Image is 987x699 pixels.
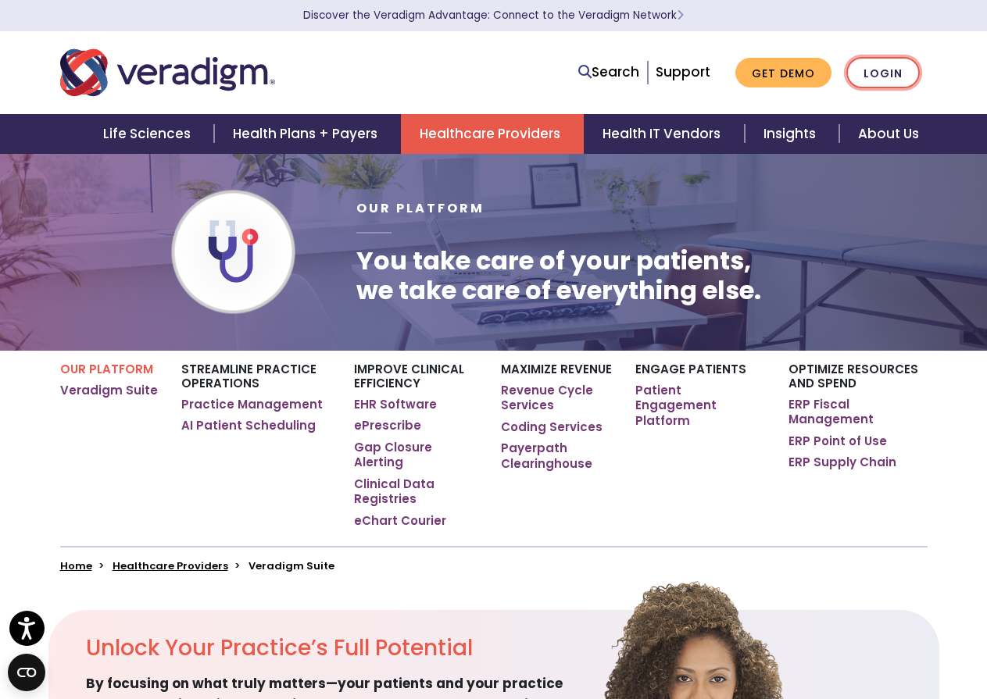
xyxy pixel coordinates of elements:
[789,397,927,427] a: ERP Fiscal Management
[181,397,323,412] a: Practice Management
[401,114,584,154] a: Healthcare Providers
[839,114,938,154] a: About Us
[354,418,421,433] a: ePrescribe
[635,383,765,429] a: Patient Engagement Platform
[789,433,887,449] a: ERP Point of Use
[846,57,920,89] a: Login
[60,558,92,573] a: Home
[113,558,228,573] a: Healthcare Providers
[86,635,568,662] h2: Unlock Your Practice’s Full Potential
[8,654,45,691] button: Open CMP widget
[354,513,446,529] a: eChart Courier
[214,114,401,154] a: Health Plans + Payers
[60,383,158,398] a: Veradigm Suite
[60,47,275,98] img: Veradigm logo
[354,397,437,412] a: EHR Software
[181,418,316,433] a: AI Patient Scheduling
[501,419,603,435] a: Coding Services
[745,114,839,154] a: Insights
[303,8,684,23] a: Discover the Veradigm Advantage: Connect to the Veradigm NetworkLearn More
[789,455,896,470] a: ERP Supply Chain
[84,114,214,154] a: Life Sciences
[501,383,612,413] a: Revenue Cycle Services
[354,440,478,470] a: Gap Closure Alerting
[354,476,478,507] a: Clinical Data Registries
[578,62,639,83] a: Search
[356,199,485,217] span: Our Platform
[677,8,684,23] span: Learn More
[584,114,744,154] a: Health IT Vendors
[501,440,612,471] a: Payerpath Clearinghouse
[356,246,761,306] h1: You take care of your patients, we take care of everything else.
[656,62,710,81] a: Support
[735,58,831,88] a: Get Demo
